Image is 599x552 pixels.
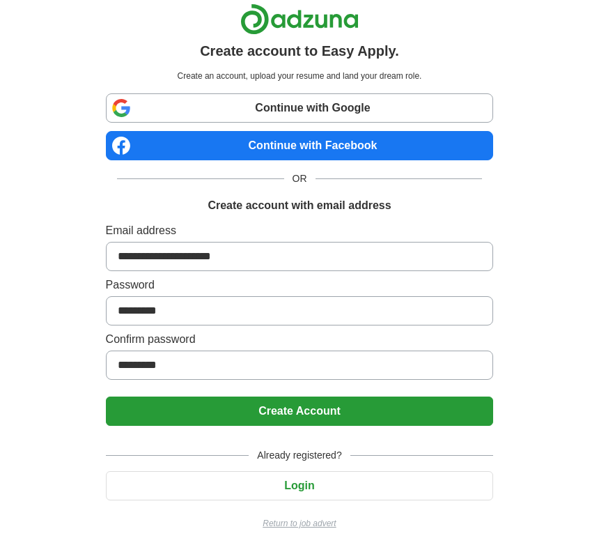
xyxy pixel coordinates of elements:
[284,171,316,186] span: OR
[109,70,491,82] p: Create an account, upload your resume and land your dream role.
[106,397,494,426] button: Create Account
[106,93,494,123] a: Continue with Google
[240,3,359,35] img: Adzuna logo
[106,471,494,500] button: Login
[106,480,494,491] a: Login
[106,277,494,293] label: Password
[249,448,350,463] span: Already registered?
[106,222,494,239] label: Email address
[106,131,494,160] a: Continue with Facebook
[106,517,494,530] a: Return to job advert
[106,331,494,348] label: Confirm password
[208,197,391,214] h1: Create account with email address
[200,40,399,61] h1: Create account to Easy Apply.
